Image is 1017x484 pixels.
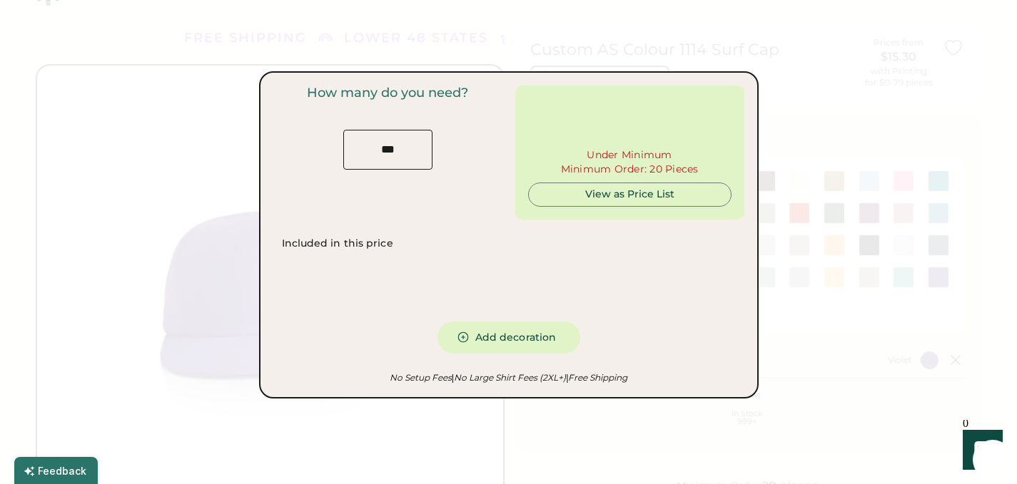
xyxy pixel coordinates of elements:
[307,86,468,101] div: How many do you need?
[282,237,393,251] div: Included in this price
[437,321,580,354] button: Add decoration
[390,372,452,383] em: No Setup Fees
[452,372,454,383] font: |
[566,372,568,383] font: |
[949,420,1011,481] iframe: Front Chat
[540,187,719,202] div: View as Price List
[566,372,627,383] em: Free Shipping
[561,148,699,177] div: Under Minimum Minimum Order: 20 Pieces
[452,372,566,383] em: No Large Shirt Fees (2XL+)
